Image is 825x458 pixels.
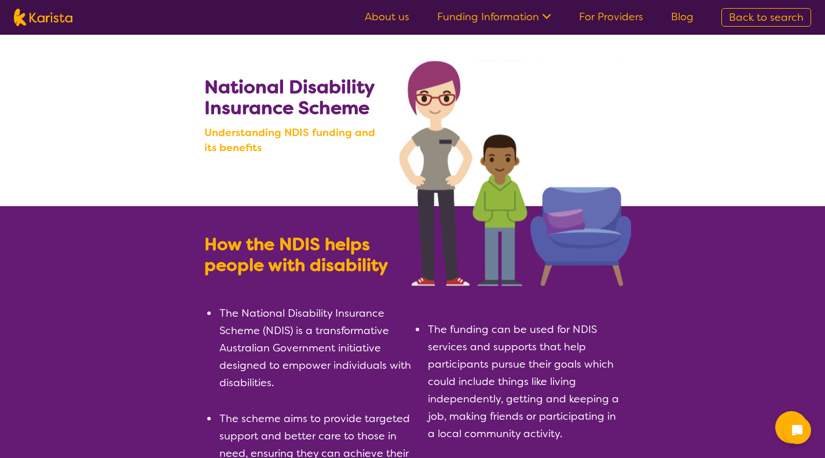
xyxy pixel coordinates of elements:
a: Back to search [721,8,811,27]
li: The funding can be used for NDIS services and supports that help participants pursue their goals ... [427,321,621,442]
img: Karista logo [14,9,72,26]
a: For Providers [579,10,643,24]
b: How the NDIS helps people with disability [204,233,388,277]
img: Search NDIS services with Karista [399,61,631,286]
a: Blog [671,10,694,24]
a: About us [365,10,409,24]
button: Channel Menu [775,411,808,444]
li: The National Disability Insurance Scheme (NDIS) is a transformative Australian Government initiat... [218,305,413,391]
span: Back to search [729,10,804,24]
a: Funding Information [437,10,551,24]
b: National Disability Insurance Scheme [204,75,374,120]
b: Understanding NDIS funding and its benefits [204,125,389,155]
